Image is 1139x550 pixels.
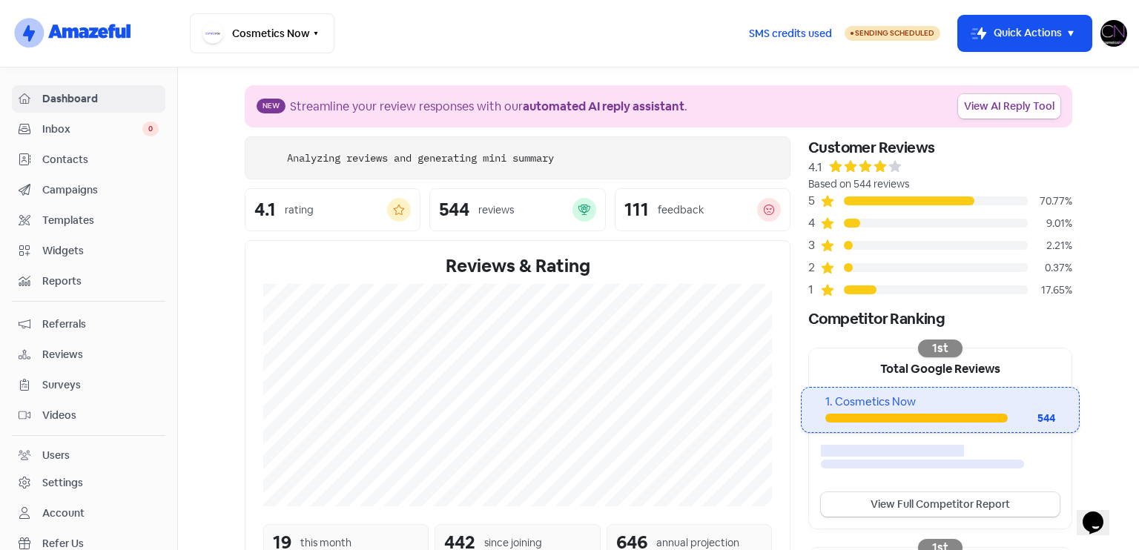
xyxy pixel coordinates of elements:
span: Contacts [42,152,159,168]
a: Referrals [12,311,165,338]
button: Quick Actions [958,16,1092,51]
a: Campaigns [12,176,165,204]
div: Reviews & Rating [263,253,772,279]
div: 4.1 [808,159,822,176]
div: 544 [1008,411,1055,426]
span: Campaigns [42,182,159,198]
span: Videos [42,408,159,423]
a: Account [12,500,165,527]
div: 3 [808,236,820,254]
a: 111feedback [615,188,790,231]
span: Referrals [42,317,159,332]
div: Streamline your review responses with our . [290,98,687,116]
div: 5 [808,192,820,210]
div: 2.21% [1028,238,1072,254]
a: Sending Scheduled [845,24,940,42]
div: Based on 544 reviews [808,176,1072,192]
a: Widgets [12,237,165,265]
span: Surveys [42,377,159,393]
span: Reports [42,274,159,289]
a: Videos [12,402,165,429]
a: Surveys [12,371,165,399]
div: 2 [808,259,820,276]
span: New [257,99,285,113]
div: rating [285,202,314,218]
a: Dashboard [12,85,165,113]
div: 111 [624,201,649,219]
div: 1 [808,281,820,299]
div: Total Google Reviews [809,348,1072,387]
a: Inbox 0 [12,116,165,143]
span: 0 [142,122,159,136]
div: 70.77% [1028,193,1072,209]
span: Inbox [42,122,142,137]
div: Users [42,448,70,463]
span: Widgets [42,243,159,259]
div: Analyzing reviews and generating mini summary [287,150,554,166]
a: SMS credits used [736,24,845,40]
iframe: chat widget [1077,491,1124,535]
span: Sending Scheduled [855,28,934,38]
div: 1. Cosmetics Now [825,394,1054,411]
span: Dashboard [42,91,159,107]
button: Cosmetics Now [190,13,334,53]
div: feedback [658,202,704,218]
div: Competitor Ranking [808,308,1072,330]
a: Contacts [12,146,165,173]
div: 4.1 [254,201,276,219]
a: 544reviews [429,188,605,231]
div: reviews [478,202,514,218]
div: 17.65% [1028,282,1072,298]
div: 544 [439,201,469,219]
div: 1st [918,339,963,357]
a: Settings [12,469,165,497]
span: Reviews [42,347,159,362]
a: Reports [12,268,165,295]
a: Templates [12,207,165,234]
div: Customer Reviews [808,136,1072,159]
a: Reviews [12,341,165,368]
div: 0.37% [1028,260,1072,276]
a: 4.1rating [245,188,420,231]
b: automated AI reply assistant [523,99,684,114]
div: 9.01% [1028,216,1072,231]
div: Account [42,506,85,521]
a: View AI Reply Tool [958,94,1060,119]
span: SMS credits used [749,26,832,42]
span: Templates [42,213,159,228]
a: Users [12,442,165,469]
a: View Full Competitor Report [821,492,1060,517]
img: User [1100,20,1127,47]
div: 4 [808,214,820,232]
div: Settings [42,475,83,491]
